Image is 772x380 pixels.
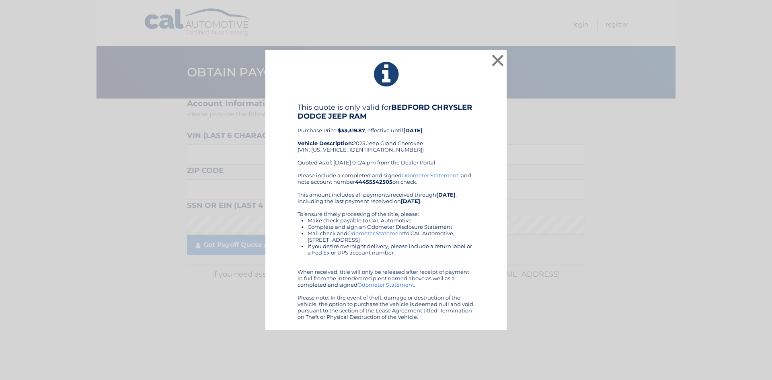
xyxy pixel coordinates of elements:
[355,179,392,185] b: 44455542505
[347,230,404,236] a: Odometer Statement
[308,217,474,224] li: Make check payable to CAL Automotive
[338,127,365,134] b: $33,319.87
[357,281,414,288] a: Odometer Statement
[298,172,474,320] div: Please include a completed and signed , and note account number on check. This amount includes al...
[298,140,353,146] strong: Vehicle Description:
[308,224,474,230] li: Complete and sign an Odometer Disclosure Statement
[490,52,506,68] button: ×
[298,103,472,121] b: BEDFORD CHRYSLER DODGE JEEP RAM
[308,230,474,243] li: Mail check and to CAL Automotive, [STREET_ADDRESS]
[402,172,458,179] a: Odometer Statement
[308,243,474,256] li: If you desire overnight delivery, please include a return label or a Fed Ex or UPS account number.
[298,103,474,172] div: Purchase Price: , effective until 2023 Jeep Grand Cherokee (VIN: [US_VEHICLE_IDENTIFICATION_NUMBE...
[403,127,423,134] b: [DATE]
[401,198,420,204] b: [DATE]
[298,103,474,121] h4: This quote is only valid for
[436,191,456,198] b: [DATE]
